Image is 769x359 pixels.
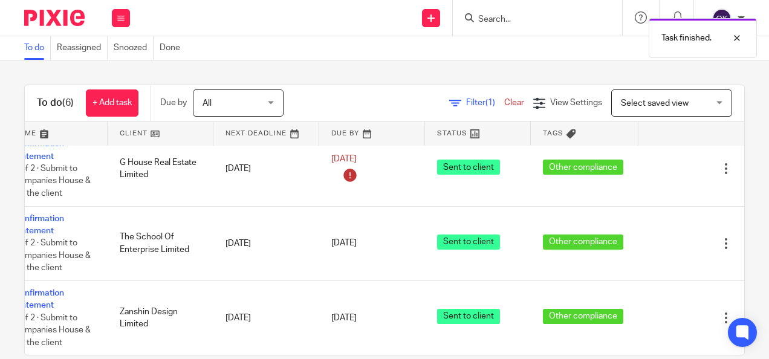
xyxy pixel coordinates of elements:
[14,239,91,272] span: 1 of 2 · Submit to Companies House & Bill the client
[108,206,213,280] td: The School Of Enterprise Limited
[331,314,357,322] span: [DATE]
[437,160,500,175] span: Sent to client
[437,234,500,250] span: Sent to client
[213,132,319,206] td: [DATE]
[621,99,689,108] span: Select saved view
[543,234,623,250] span: Other compliance
[331,239,357,248] span: [DATE]
[543,160,623,175] span: Other compliance
[661,32,712,44] p: Task finished.
[108,280,213,355] td: Zanshin Design Limited
[160,36,186,60] a: Done
[86,89,138,117] a: + Add task
[213,280,319,355] td: [DATE]
[37,97,74,109] h1: To do
[62,98,74,108] span: (6)
[114,36,154,60] a: Snoozed
[14,215,64,235] a: Confirmation statement
[543,309,623,324] span: Other compliance
[550,99,602,107] span: View Settings
[24,36,51,60] a: To do
[466,99,504,107] span: Filter
[203,99,212,108] span: All
[331,155,357,163] span: [DATE]
[24,10,85,26] img: Pixie
[57,36,108,60] a: Reassigned
[504,99,524,107] a: Clear
[108,132,213,206] td: G House Real Estate Limited
[485,99,495,107] span: (1)
[543,130,563,137] span: Tags
[14,164,91,198] span: 1 of 2 · Submit to Companies House & Bill the client
[437,309,500,324] span: Sent to client
[712,8,732,28] img: svg%3E
[14,289,64,309] a: Confirmation statement
[14,140,64,160] a: Confirmation statement
[14,314,91,347] span: 1 of 2 · Submit to Companies House & Bill the client
[213,206,319,280] td: [DATE]
[160,97,187,109] p: Due by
